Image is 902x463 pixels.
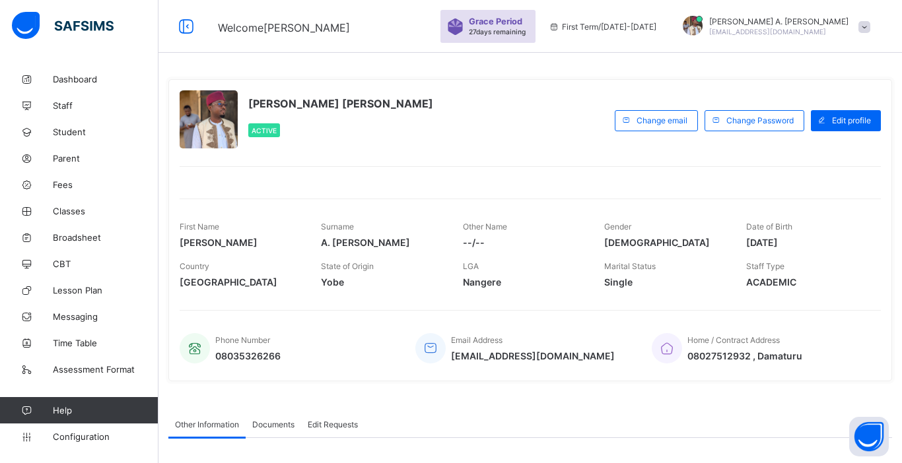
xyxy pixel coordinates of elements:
[53,179,158,190] span: Fees
[709,16,849,26] span: [PERSON_NAME] A. [PERSON_NAME]
[709,28,826,36] span: [EMAIL_ADDRESS][DOMAIN_NAME]
[180,276,301,288] span: [GEOGRAPHIC_DATA]
[463,261,479,271] span: LGA
[670,16,877,38] div: UmarA. Umar
[451,350,615,361] span: [EMAIL_ADDRESS][DOMAIN_NAME]
[832,115,871,125] span: Edit profile
[321,276,442,288] span: Yobe
[252,419,295,429] span: Documents
[215,335,270,345] span: Phone Number
[218,21,350,34] span: Welcome [PERSON_NAME]
[549,22,656,32] span: session/term information
[53,405,158,416] span: Help
[746,276,868,288] span: ACADEMIC
[12,12,114,40] img: safsims
[746,261,784,271] span: Staff Type
[604,222,631,231] span: Gender
[321,261,374,271] span: State of Origin
[53,74,158,84] span: Dashboard
[726,115,794,125] span: Change Password
[447,18,464,35] img: sticker-purple.71386a28dfed39d6af7621340158ba97.svg
[463,276,584,288] span: Nangere
[637,115,687,125] span: Change email
[53,285,158,295] span: Lesson Plan
[53,364,158,375] span: Assessment Format
[321,222,354,231] span: Surname
[53,100,158,111] span: Staff
[53,259,158,269] span: CBT
[308,419,358,429] span: Edit Requests
[687,335,780,345] span: Home / Contract Address
[215,350,281,361] span: 08035326266
[53,153,158,164] span: Parent
[469,16,522,26] span: Grace Period
[746,237,868,248] span: [DATE]
[604,261,656,271] span: Marital Status
[180,261,209,271] span: Country
[451,335,503,345] span: Email Address
[53,338,158,348] span: Time Table
[469,28,526,36] span: 27 days remaining
[252,127,277,135] span: Active
[175,419,239,429] span: Other Information
[463,222,507,231] span: Other Name
[687,350,802,361] span: 08027512932 , Damaturu
[604,237,726,248] span: [DEMOGRAPHIC_DATA]
[463,237,584,248] span: --/--
[53,431,158,442] span: Configuration
[180,237,301,248] span: [PERSON_NAME]
[53,127,158,137] span: Student
[746,222,792,231] span: Date of Birth
[849,417,889,456] button: Open asap
[53,232,158,243] span: Broadsheet
[321,237,442,248] span: A. [PERSON_NAME]
[248,97,433,110] span: [PERSON_NAME] [PERSON_NAME]
[604,276,726,288] span: Single
[53,206,158,216] span: Classes
[53,311,158,322] span: Messaging
[180,222,219,231] span: First Name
